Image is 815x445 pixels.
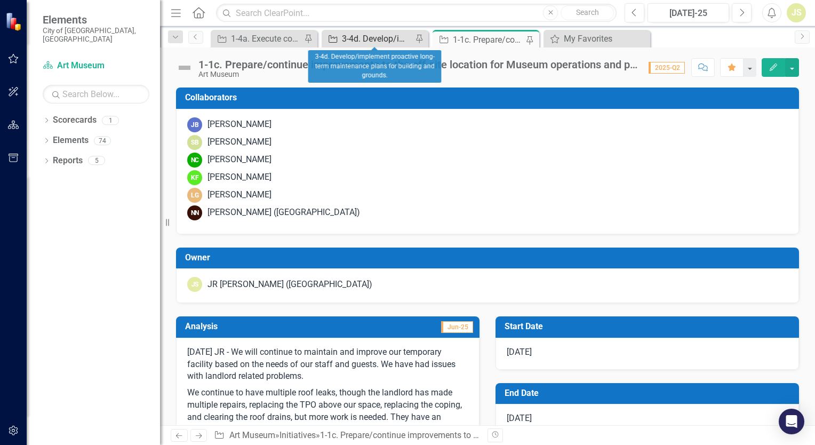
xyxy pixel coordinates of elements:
[187,188,202,203] div: LG
[187,117,202,132] div: JB
[43,26,149,44] small: City of [GEOGRAPHIC_DATA], [GEOGRAPHIC_DATA]
[505,322,794,331] h3: Start Date
[94,136,111,145] div: 74
[507,413,532,423] span: [DATE]
[187,277,202,292] div: JS
[207,171,271,184] div: [PERSON_NAME]
[198,70,638,78] div: Art Museum
[185,253,794,263] h3: Owner
[207,118,271,131] div: [PERSON_NAME]
[229,430,275,440] a: Art Museum
[324,32,412,45] a: 3-4d. Develop/implement proactive long-term maintenance plans for building and grounds.
[308,50,442,83] div: 3-4d. Develop/implement proactive long-term maintenance plans for building and grounds.
[187,170,202,185] div: KF
[185,93,794,102] h3: Collaborators
[507,347,532,357] span: [DATE]
[651,7,725,20] div: [DATE]-25
[576,8,599,17] span: Search
[320,430,693,440] div: 1-1c. Prepare/continue improvements to the off-site location for Museum operations and programs.
[441,321,473,333] span: Jun-25
[207,279,372,291] div: JR [PERSON_NAME] ([GEOGRAPHIC_DATA])
[53,155,83,167] a: Reports
[453,33,523,46] div: 1-1c. Prepare/continue improvements to the off-site location for Museum operations and programs.
[214,430,480,442] div: » »
[213,32,301,45] a: 1-4a. Execute construction to achieve the building transformation.
[43,85,149,104] input: Search Below...
[207,136,271,148] div: [PERSON_NAME]
[231,32,301,45] div: 1-4a. Execute construction to achieve the building transformation.
[207,206,360,219] div: [PERSON_NAME] ([GEOGRAPHIC_DATA])
[176,59,193,76] img: Not Defined
[207,189,271,201] div: [PERSON_NAME]
[779,409,804,434] div: Open Intercom Messenger
[187,153,202,168] div: NC
[649,62,685,74] span: 2025-Q2
[564,32,648,45] div: My Favorites
[787,3,806,22] button: JS
[342,32,412,45] div: 3-4d. Develop/implement proactive long-term maintenance plans for building and grounds.
[53,134,89,147] a: Elements
[187,205,202,220] div: NN
[185,322,329,331] h3: Analysis
[43,13,149,26] span: Elements
[561,5,614,20] button: Search
[5,12,24,30] img: ClearPoint Strategy
[88,156,105,165] div: 5
[648,3,729,22] button: [DATE]-25
[279,430,316,440] a: Initiatives
[187,135,202,150] div: SB
[102,116,119,125] div: 1
[546,32,648,45] a: My Favorites
[198,59,638,70] div: 1-1c. Prepare/continue improvements to the off-site location for Museum operations and programs.
[187,346,468,385] p: [DATE] JR - We will continue to maintain and improve our temporary facility based on the needs of...
[43,60,149,72] a: Art Museum
[207,154,271,166] div: [PERSON_NAME]
[53,114,97,126] a: Scorecards
[505,388,794,398] h3: End Date
[216,4,617,22] input: Search ClearPoint...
